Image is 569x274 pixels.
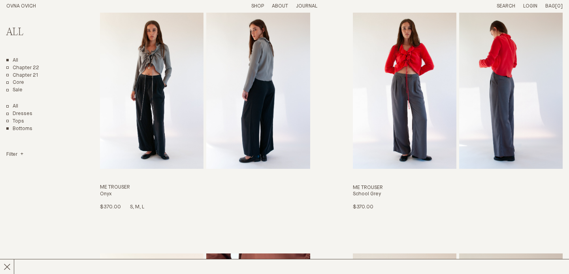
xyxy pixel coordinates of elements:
a: Home [6,4,36,9]
h3: Me Trouser [100,184,310,191]
span: Bag [545,4,555,9]
a: Chapter 22 [6,65,39,72]
h2: All [6,27,70,38]
a: Me Trouser [100,11,310,211]
a: Me Trouser [353,11,563,211]
summary: Filter [6,151,23,158]
img: Me Trouser [353,11,456,169]
a: Chapter 21 [6,72,38,79]
a: Tops [6,118,24,125]
a: Login [523,4,537,9]
a: Sale [6,87,23,94]
a: Core [6,79,24,86]
a: Bottoms [6,126,32,132]
span: $370.00 [100,204,121,210]
h4: School Grey [353,191,563,198]
h4: Onyx [100,191,310,198]
a: Journal [296,4,317,9]
span: L [142,204,144,210]
a: Dresses [6,111,32,117]
a: Search [497,4,515,9]
span: M [135,204,142,210]
a: Show All [6,103,18,110]
span: $370.00 [353,204,373,210]
span: [0] [555,4,563,9]
span: S [130,204,135,210]
summary: About [272,3,288,10]
a: Shop [251,4,264,9]
h3: Me Trouser [353,185,563,191]
img: Me Trouser [100,11,203,169]
a: All [6,57,18,64]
